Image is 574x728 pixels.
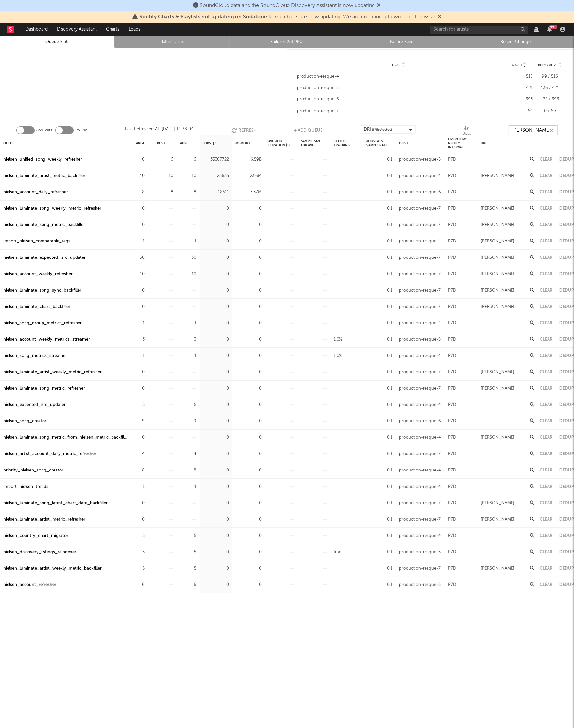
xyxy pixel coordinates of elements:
[134,205,145,213] div: 0
[540,501,553,505] button: Clear
[235,385,262,393] div: 0
[540,239,553,243] button: Clear
[75,126,87,134] label: Polling
[510,63,522,67] span: Target
[503,96,533,103] div: 393
[118,38,226,46] a: Batch Tasks
[540,452,553,456] button: Clear
[540,386,553,391] button: Clear
[3,499,108,507] a: nielsen_luminate_song_latest_chart_date_backfiller
[134,434,145,442] div: 0
[481,238,514,245] div: [PERSON_NAME]
[3,136,14,150] div: Queue
[334,336,342,344] div: 1.0%
[540,583,553,587] button: Clear
[540,321,553,325] button: Clear
[3,581,56,589] a: nielsen_account_refresher
[233,38,341,46] a: Failures (99,980)
[157,156,173,164] div: 6
[203,434,229,442] div: 0
[334,352,342,360] div: 1.0%
[448,188,456,196] div: P7D
[3,238,70,245] div: import_nielsen_comparable_tags
[3,319,82,327] a: nielsen_song_group_metrics_refresher
[36,126,52,134] label: Job Stats
[203,205,229,213] div: 0
[134,319,145,327] div: 1
[540,517,553,522] button: Clear
[180,254,196,262] div: 30
[3,483,48,491] a: import_nielsen_trends
[203,368,229,376] div: 0
[235,172,262,180] div: 23.6M
[203,336,229,344] div: 0
[448,417,456,425] div: P7D
[3,172,85,180] a: nielsen_luminate_artist_metric_backfiller
[448,319,456,327] div: P7D
[399,238,441,245] div: production-resque-4
[180,172,196,180] div: 10
[366,238,392,245] div: 0.1
[297,108,500,115] div: production-resque-7
[481,434,514,442] div: [PERSON_NAME]
[235,287,262,294] div: 0
[3,270,73,278] div: nielsen_account_weekly_refresher
[348,38,456,46] a: Failure Feed
[540,206,553,211] button: Clear
[540,190,553,194] button: Clear
[157,172,173,180] div: 10
[180,156,196,164] div: 6
[438,14,442,20] span: Dismiss
[3,352,67,360] div: nielsen_song_metrics_streamer
[399,287,441,294] div: production-resque-7
[134,385,145,393] div: 0
[3,467,63,474] a: priority_nielsen_song_creator
[180,352,196,360] div: 1
[203,401,229,409] div: 0
[134,303,145,311] div: 0
[301,136,327,150] div: Sample Size For Avg
[235,254,262,262] div: 0
[540,223,553,227] button: Clear
[3,156,82,164] a: nielsen_unified_song_weekly_refresher
[399,401,441,409] div: production-resque-4
[540,550,553,554] button: Clear
[399,303,441,311] div: production-resque-7
[366,401,392,409] div: 0.1
[140,14,267,20] span: Spotify Charts & Playlists not updating on Sodatone
[52,23,101,36] a: Discovery Assistant
[540,157,553,162] button: Clear
[3,254,86,262] div: nielsen_luminate_expected_isrc_updater
[481,303,514,311] div: [PERSON_NAME]
[134,172,145,180] div: 10
[3,532,68,540] a: nielsen_country_chart_migrator
[399,188,441,196] div: production-resque-6
[399,254,441,262] div: production-resque-7
[134,221,145,229] div: 0
[21,23,52,36] a: Dashboard
[203,303,229,311] div: 0
[549,25,557,29] div: 99 +
[536,85,564,91] div: 136 / 421
[448,352,456,360] div: P7D
[134,136,147,150] div: Target
[3,417,46,425] a: nielsen_song_creator
[3,336,90,344] a: nielsen_account_weekly_metrics_streamer
[3,368,102,376] a: nielsen_luminate_artist_weekly_metric_refresher
[399,417,441,425] div: production-resque-6
[180,270,196,278] div: 10
[203,238,229,245] div: 0
[235,401,262,409] div: 0
[540,174,553,178] button: Clear
[481,205,514,213] div: [PERSON_NAME]
[540,305,553,309] button: Clear
[448,172,456,180] div: P7D
[134,254,145,262] div: 30
[125,125,194,135] div: Last Refreshed At: [DATE] 14:38:04
[203,156,229,164] div: 35367722
[203,287,229,294] div: 0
